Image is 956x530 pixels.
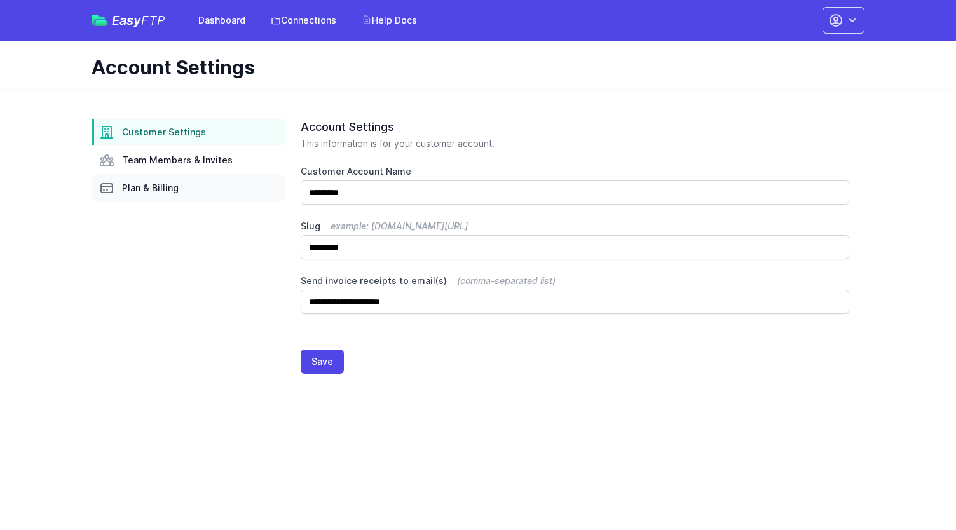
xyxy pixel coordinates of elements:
[301,275,849,287] label: Send invoice receipts to email(s)
[92,15,107,26] img: easyftp_logo.png
[301,350,344,374] button: Save
[457,275,556,286] span: (comma-separated list)
[92,147,285,173] a: Team Members & Invites
[301,220,849,233] label: Slug
[92,175,285,201] a: Plan & Billing
[112,14,165,27] span: Easy
[92,56,854,79] h1: Account Settings
[301,165,849,178] label: Customer Account Name
[301,137,849,150] p: This information is for your customer account.
[191,9,253,32] a: Dashboard
[301,119,849,135] h2: Account Settings
[92,14,165,27] a: EasyFTP
[141,13,165,28] span: FTP
[354,9,425,32] a: Help Docs
[92,119,285,145] a: Customer Settings
[122,126,206,139] span: Customer Settings
[122,154,233,166] span: Team Members & Invites
[263,9,344,32] a: Connections
[331,221,468,231] span: example: [DOMAIN_NAME][URL]
[122,182,179,194] span: Plan & Billing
